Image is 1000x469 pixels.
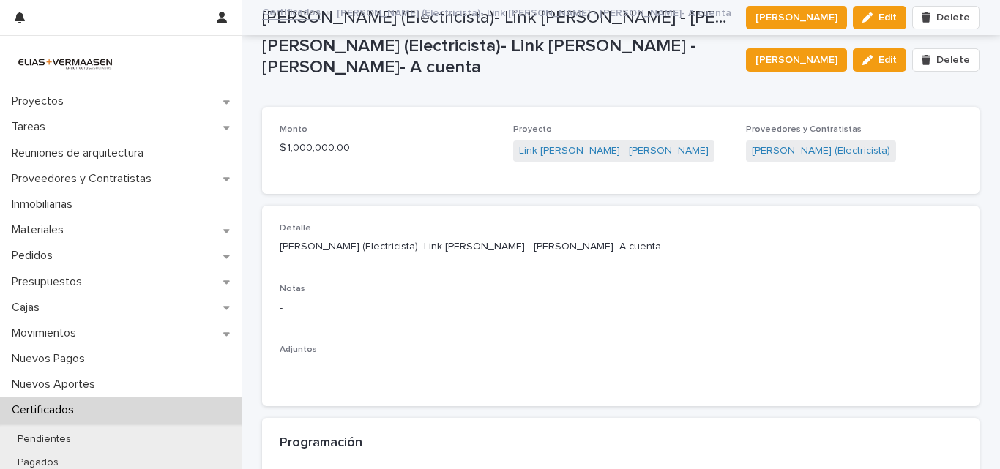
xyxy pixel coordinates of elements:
p: - [280,361,496,377]
a: Certificados [262,3,321,20]
p: Presupuestos [6,275,94,289]
p: Movimientos [6,326,88,340]
p: Nuevos Aportes [6,378,107,391]
button: Edit [853,48,906,72]
span: Proyecto [513,125,552,134]
span: Delete [936,55,970,65]
p: Proyectos [6,94,75,108]
p: [PERSON_NAME] (Electricista)- Link [PERSON_NAME] - [PERSON_NAME]- A cuenta [280,239,962,255]
p: - [280,301,962,316]
span: Detalle [280,224,311,233]
img: HMeL2XKrRby6DNq2BZlM [12,48,119,77]
p: [PERSON_NAME] (Electricista)- Link [PERSON_NAME] - [PERSON_NAME]- A cuenta [262,36,734,78]
p: Pagados [6,457,70,469]
p: Pedidos [6,249,64,263]
p: Cajas [6,301,51,315]
p: Pendientes [6,433,83,446]
span: Notas [280,285,305,293]
button: Delete [912,48,980,72]
span: Adjuntos [280,345,317,354]
button: [PERSON_NAME] [746,48,847,72]
a: Link [PERSON_NAME] - [PERSON_NAME] [519,143,709,159]
span: Proveedores y Contratistas [746,125,862,134]
p: Reuniones de arquitectura [6,146,155,160]
p: $ 1,000,000.00 [280,140,496,156]
a: [PERSON_NAME] (Electricista) [752,143,890,159]
p: Inmobiliarias [6,198,84,211]
p: Certificados [6,403,86,417]
p: Nuevos Pagos [6,352,97,366]
p: [PERSON_NAME] (Electricista)- Link [PERSON_NAME] - [PERSON_NAME]- A cuenta [337,4,731,20]
p: Tareas [6,120,57,134]
h2: Programación [280,435,362,451]
p: Proveedores y Contratistas [6,172,163,186]
span: Monto [280,125,307,134]
span: Edit [878,55,897,65]
span: [PERSON_NAME] [755,53,837,67]
p: Materiales [6,223,75,237]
